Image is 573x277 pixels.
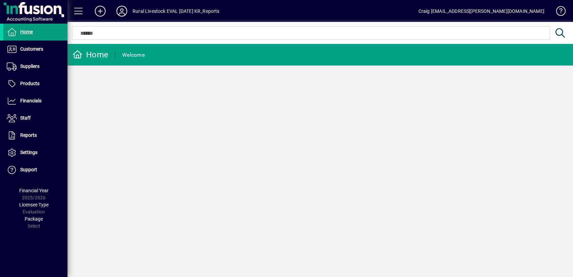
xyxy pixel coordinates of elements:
span: Products [20,81,39,86]
span: Package [25,216,43,222]
a: Knowledge Base [551,1,565,23]
a: Customers [3,41,67,58]
span: Home [20,29,33,34]
button: Profile [111,5,133,17]
a: Settings [3,144,67,161]
span: Customers [20,46,43,52]
a: Staff [3,110,67,127]
span: Reports [20,132,37,138]
a: Products [3,75,67,92]
span: Licensee Type [19,202,49,207]
span: Settings [20,150,37,155]
span: Financials [20,98,42,103]
span: Suppliers [20,64,39,69]
a: Support [3,161,67,178]
button: Add [89,5,111,17]
div: Welcome [122,50,145,60]
a: Reports [3,127,67,144]
span: Financial Year [19,188,49,193]
span: Support [20,167,37,172]
div: Rural Livestock EVAL [DATE] KR_Reports [133,6,220,17]
span: Staff [20,115,31,121]
a: Suppliers [3,58,67,75]
div: Home [73,49,108,60]
a: Financials [3,93,67,109]
div: Craig [EMAIL_ADDRESS][PERSON_NAME][DOMAIN_NAME] [418,6,544,17]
